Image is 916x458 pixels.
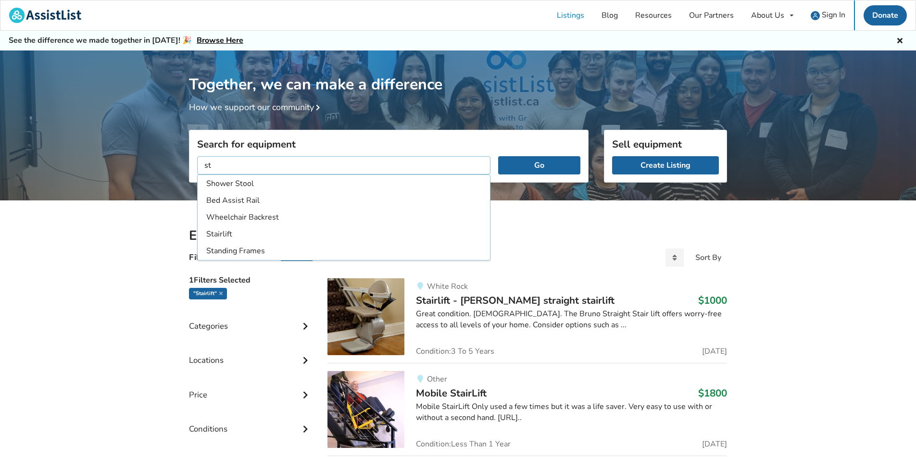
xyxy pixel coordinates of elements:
h4: Filters [189,252,213,263]
h1: Together, we can make a difference [189,50,727,94]
img: assistlist-logo [9,8,81,23]
a: How we support our community [189,101,324,113]
a: Browse Here [197,35,243,46]
span: Mobile StairLift [416,386,487,400]
span: [DATE] [702,440,727,448]
h3: $1000 [698,294,727,307]
div: Great condition. [DEMOGRAPHIC_DATA]. The Bruno Straight Stair lift offers worry-free access to al... [416,309,727,331]
img: user icon [811,11,820,20]
span: Stairlift - [PERSON_NAME] straight stairlift [416,294,615,307]
h3: $1800 [698,387,727,399]
h3: Sell equipment [612,138,719,150]
a: Our Partners [680,0,742,30]
li: Bed Assist Rail [200,193,488,209]
span: Condition: Less Than 1 Year [416,440,511,448]
a: mobility-mobile stairlift OtherMobile StairLift$1800Mobile StairLift Only used a few times but it... [327,363,727,456]
span: Condition: 3 To 5 Years [416,347,494,355]
div: Mobile StairLift Only used a few times but it was a life saver. Very easy to use with or without ... [416,401,727,423]
div: Conditions [189,405,312,439]
div: Categories [189,302,312,336]
a: Donate [864,5,907,25]
li: Wheelchair Backrest [200,210,488,225]
span: White Rock [427,281,468,292]
a: Blog [593,0,627,30]
li: Shower Stool [200,176,488,192]
div: Price [189,371,312,405]
input: I am looking for... [197,156,490,174]
span: Other [427,374,447,384]
h2: Equipment Listings [189,227,727,244]
img: mobility-stairlift - bruno straight stairlift [327,278,404,355]
button: Go [498,156,580,174]
div: About Us [751,12,784,19]
h5: See the difference we made together in [DATE]! 🎉 [9,36,243,46]
a: user icon Sign In [802,0,854,30]
u: Clear All [281,252,313,263]
li: Standing Frames [200,243,488,259]
span: [DATE] [702,347,727,355]
a: Listings [548,0,593,30]
a: Create Listing [612,156,719,174]
div: Locations [189,336,312,370]
h5: 1 Filters Selected [189,271,312,288]
img: mobility-mobile stairlift [327,371,404,448]
a: Resources [627,0,680,30]
div: "stairlift" [189,288,227,299]
div: Sort By [695,254,721,261]
li: Stairlift [200,226,488,242]
a: mobility-stairlift - bruno straight stairliftWhite RockStairlift - [PERSON_NAME] straight stairli... [327,278,727,363]
span: Sign In [822,10,845,20]
h3: Search for equipment [197,138,580,150]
